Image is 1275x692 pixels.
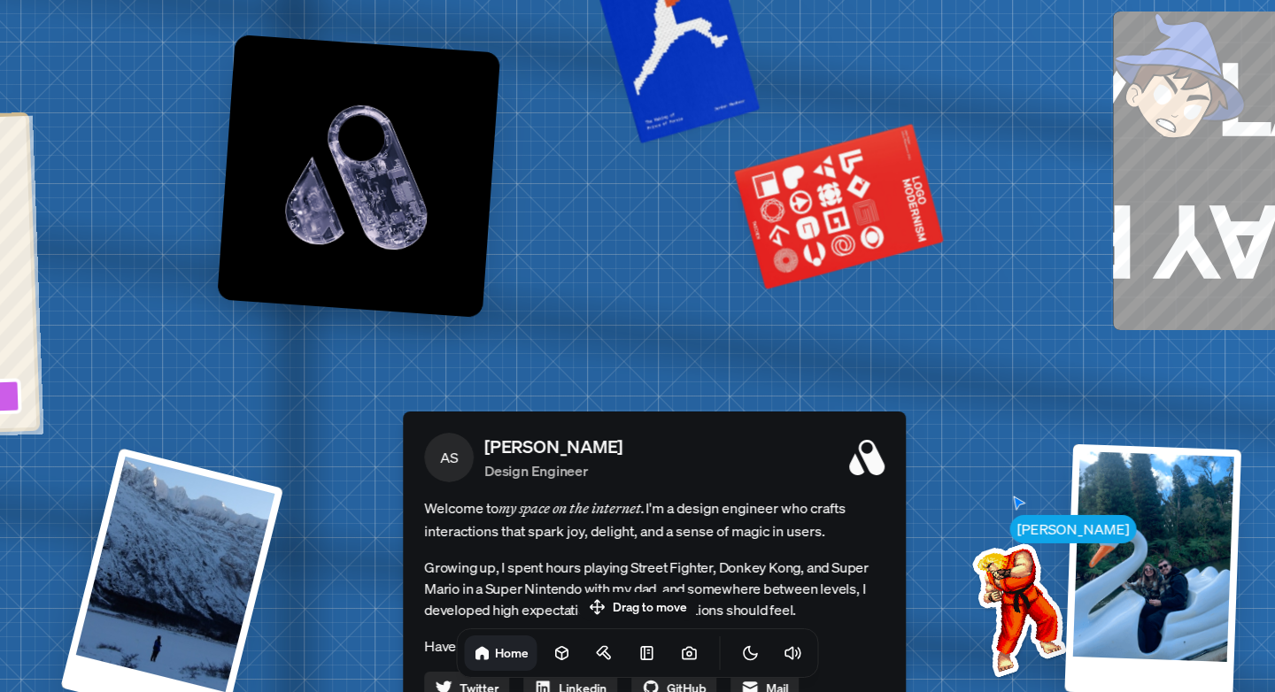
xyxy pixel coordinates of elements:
p: Have fun exploring my portfolio, and feel free to connect below. [424,634,885,657]
button: Toggle Theme [733,635,769,671]
p: [PERSON_NAME] [484,434,622,460]
h1: Home [495,644,529,661]
a: Home [465,635,537,671]
em: my space on the internet. [498,499,645,517]
p: Growing up, I spent hours playing Street Fighter, Donkey Kong, and Super Mario in a Super Nintend... [424,557,885,620]
span: AS [424,433,474,482]
span: Welcome to I'm a design engineer who crafts interactions that spark joy, delight, and a sense of ... [424,496,885,542]
p: Design Engineer [484,460,622,481]
button: Toggle Audio [776,635,811,671]
img: Logo variation 1 [217,35,500,318]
